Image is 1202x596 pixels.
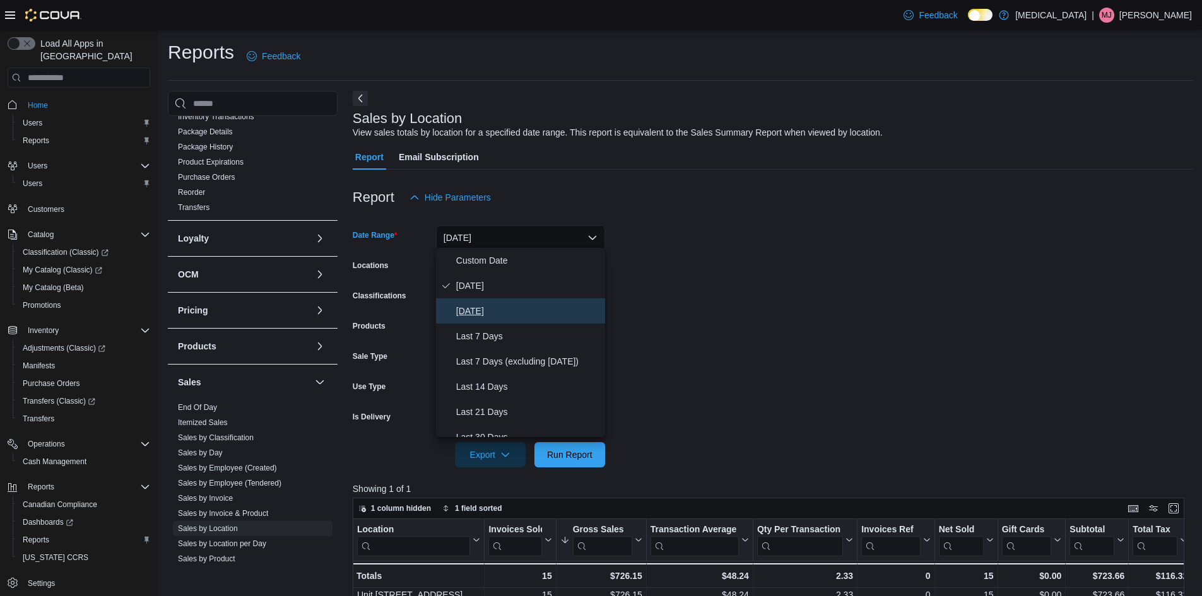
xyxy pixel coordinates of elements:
span: 1 field sorted [455,503,502,513]
span: Home [28,100,48,110]
span: Inventory [23,323,150,338]
span: Manifests [23,361,55,371]
label: Is Delivery [353,412,391,422]
button: Cash Management [13,453,155,470]
button: Operations [3,435,155,453]
a: Sales by Invoice [178,494,233,503]
span: Package History [178,142,233,152]
span: [US_STATE] CCRS [23,552,88,563]
span: Purchase Orders [18,376,150,391]
span: Reports [23,479,150,494]
button: Export [455,442,526,467]
a: Sales by Employee (Tendered) [178,479,281,488]
div: Location [357,524,470,556]
button: Loyalty [178,232,310,245]
button: [DATE] [436,225,605,250]
a: Users [18,115,47,131]
span: Cash Management [23,457,86,467]
div: Total Tax [1133,524,1177,536]
button: 1 field sorted [437,501,507,516]
div: Total Tax [1133,524,1177,556]
button: Pricing [178,304,310,317]
a: Home [23,98,53,113]
a: Manifests [18,358,60,373]
button: Keyboard shortcuts [1126,501,1141,516]
a: Sales by Employee (Created) [178,464,277,472]
span: Adjustments (Classic) [23,343,105,353]
button: OCM [178,268,310,281]
div: Qty Per Transaction [757,524,843,536]
div: 2.33 [757,568,853,583]
a: Sales by Day [178,448,223,457]
button: Gift Cards [1001,524,1061,556]
button: Settings [3,574,155,592]
span: Transfers [178,202,209,213]
span: Purchase Orders [178,172,235,182]
a: Classification (Classic) [18,245,114,260]
div: View sales totals by location for a specified date range. This report is equivalent to the Sales ... [353,126,883,139]
span: MJ [1102,8,1112,23]
span: Home [23,96,150,112]
a: Sales by Location per Day [178,539,266,548]
button: Catalog [3,226,155,243]
span: Promotions [23,300,61,310]
span: Report [355,144,384,170]
div: $0.00 [1001,568,1061,583]
span: Reports [23,136,49,146]
button: Net Sold [938,524,993,556]
input: Dark Mode [968,9,993,21]
button: Users [13,175,155,192]
a: Reports [18,532,54,547]
a: Package Details [178,127,233,136]
span: Users [23,118,42,128]
h3: Loyalty [178,232,209,245]
span: Sales by Location [178,523,238,534]
label: Sale Type [353,351,387,361]
span: 1 column hidden [371,503,431,513]
a: Transfers (Classic) [18,394,100,409]
div: Net Sold [938,524,983,536]
button: Canadian Compliance [13,496,155,513]
button: Total Tax [1133,524,1187,556]
span: Users [28,161,47,171]
span: [DATE] [456,303,600,318]
span: Washington CCRS [18,550,150,565]
h3: Report [353,190,394,205]
button: Gross Sales [560,524,642,556]
span: Package Details [178,127,233,137]
div: Gross Sales [572,524,632,556]
button: Sales [312,375,327,390]
button: Reports [23,479,59,494]
button: Invoices Sold [488,524,551,556]
span: Last 7 Days [456,329,600,344]
button: Location [357,524,480,556]
button: Display options [1146,501,1161,516]
span: Product Expirations [178,157,244,167]
button: Next [353,91,368,106]
a: Purchase Orders [18,376,85,391]
span: Custom Date [456,253,600,268]
h3: Pricing [178,304,208,317]
span: Reports [18,532,150,547]
div: Transaction Average [650,524,738,556]
p: [PERSON_NAME] [1119,8,1192,23]
p: Showing 1 of 1 [353,482,1193,495]
button: Sales [178,376,310,389]
p: [MEDICAL_DATA] [1015,8,1087,23]
span: Users [23,158,150,173]
div: Net Sold [938,524,983,556]
span: Sales by Product [178,554,235,564]
button: My Catalog (Beta) [13,279,155,296]
span: Settings [28,578,55,588]
span: Classification (Classic) [23,247,109,257]
button: Purchase Orders [13,375,155,392]
span: Reports [18,133,150,148]
div: Inventory [168,49,338,220]
span: Sales by Classification [178,433,254,443]
a: Sales by Classification [178,433,254,442]
label: Locations [353,260,389,271]
button: 1 column hidden [353,501,436,516]
span: Dashboards [18,515,150,530]
button: Transaction Average [650,524,748,556]
a: Reports [18,133,54,148]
